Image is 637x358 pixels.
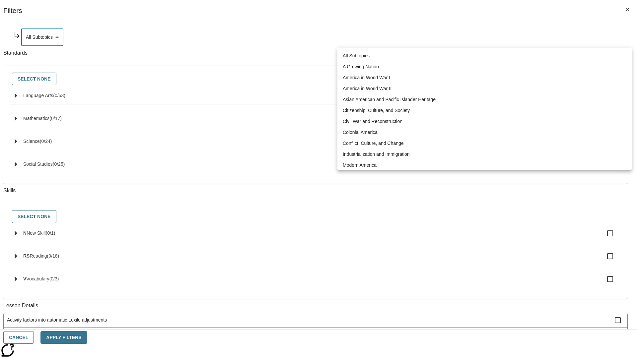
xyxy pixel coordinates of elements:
li: All Subtopics [337,50,632,61]
li: Civil War and Reconstruction [337,116,632,127]
li: A Growing Nation [337,61,632,72]
li: Industrialization and Immigration [337,149,632,160]
li: Modern America [337,160,632,171]
li: America in World War II [337,83,632,94]
li: Citizenship, Culture, and Society [337,105,632,116]
li: Asian American and Pacific Islander Heritage [337,94,632,105]
li: Conflict, Culture, and Change [337,138,632,149]
li: America in World War I [337,72,632,83]
li: Colonial America [337,127,632,138]
ul: Select a subtopic [337,48,632,283]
